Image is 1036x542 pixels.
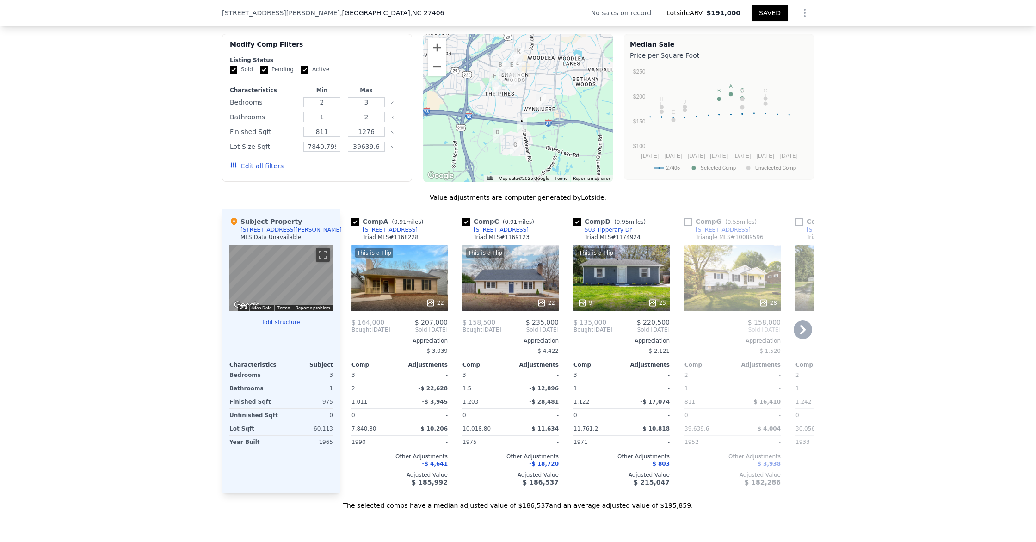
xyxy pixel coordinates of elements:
[740,87,744,93] text: C
[633,143,646,149] text: $100
[573,361,622,369] div: Comp
[415,319,448,326] span: $ 207,000
[351,217,427,226] div: Comp A
[623,369,670,382] div: -
[795,372,799,378] span: 2
[758,461,781,467] span: $ 3,938
[514,47,524,63] div: 511 Apple Ridge Rd
[462,425,491,432] span: 10,018.80
[400,361,448,369] div: Adjustments
[537,348,559,354] span: $ 4,422
[466,248,504,258] div: This is a Flip
[573,217,649,226] div: Comp D
[351,382,398,395] div: 2
[351,425,376,432] span: 7,840.80
[759,348,781,354] span: $ 1,520
[555,176,567,181] a: Terms (opens in new tab)
[229,409,279,422] div: Unfinished Sqft
[229,217,302,226] div: Subject Property
[652,461,670,467] span: $ 803
[573,412,577,419] span: 0
[623,409,670,422] div: -
[351,326,390,333] div: [DATE]
[229,245,333,311] div: Map
[684,412,688,419] span: 0
[795,217,869,226] div: Comp I
[229,245,333,311] div: Street View
[230,56,404,64] div: Listing Status
[573,326,593,333] span: Bought
[648,298,666,308] div: 25
[684,471,781,479] div: Adjusted Value
[706,9,740,17] span: $191,000
[462,337,559,345] div: Appreciation
[684,99,686,105] text: J
[510,140,520,156] div: 729 Foxridge Rd
[499,176,549,181] span: Map data ©2025 Google
[795,382,842,395] div: 1
[573,471,670,479] div: Adjusted Value
[684,372,688,378] span: 2
[512,58,522,74] div: 420 W Vandalia Rd
[511,361,559,369] div: Adjustments
[684,399,695,405] span: 811
[240,305,247,309] button: Keyboard shortcuts
[281,361,333,369] div: Subject
[351,319,384,326] span: $ 164,000
[283,395,333,408] div: 975
[672,109,675,115] text: E
[573,399,589,405] span: 1,122
[428,38,446,57] button: Zoom in
[764,88,768,93] text: G
[260,66,294,74] label: Pending
[531,425,559,432] span: $ 11,634
[420,425,448,432] span: $ 10,206
[351,471,448,479] div: Adjusted Value
[757,153,774,159] text: [DATE]
[759,298,777,308] div: 28
[745,479,781,486] span: $ 182,286
[232,299,262,311] a: Open this area in Google Maps (opens a new window)
[688,153,705,159] text: [DATE]
[340,8,444,18] span: , [GEOGRAPHIC_DATA]
[512,369,559,382] div: -
[573,337,670,345] div: Appreciation
[807,226,862,234] div: [STREET_ADDRESS]
[425,170,456,182] img: Google
[633,68,646,75] text: $250
[493,128,503,143] div: 4314 Blackberry Rd
[260,66,268,74] input: Pending
[642,425,670,432] span: $ 10,818
[780,153,798,159] text: [DATE]
[301,66,308,74] input: Active
[733,361,781,369] div: Adjustments
[729,83,733,89] text: A
[351,326,371,333] span: Bought
[536,94,546,110] div: 208 Hammond Dr
[684,361,733,369] div: Comp
[229,422,279,435] div: Lot Sqft
[752,5,788,21] button: SAVED
[462,399,478,405] span: 1,203
[610,219,649,225] span: ( miles)
[390,101,394,105] button: Clear
[222,193,814,202] div: Value adjustments are computer generated by Lotside .
[489,71,499,87] div: 3408 Timmons Ave
[230,140,298,153] div: Lot Size Sqft
[505,219,517,225] span: 0.91
[578,298,592,308] div: 9
[462,453,559,460] div: Other Adjustments
[666,165,680,171] text: 27406
[428,57,446,76] button: Zoom out
[795,361,844,369] div: Comp
[222,8,340,18] span: [STREET_ADDRESS][PERSON_NAME]
[630,62,808,178] svg: A chart.
[660,96,664,102] text: H
[351,453,448,460] div: Other Adjustments
[410,9,444,17] span: , NC 27406
[351,372,355,378] span: 3
[734,409,781,422] div: -
[717,88,721,93] text: B
[512,436,559,449] div: -
[573,436,620,449] div: 1971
